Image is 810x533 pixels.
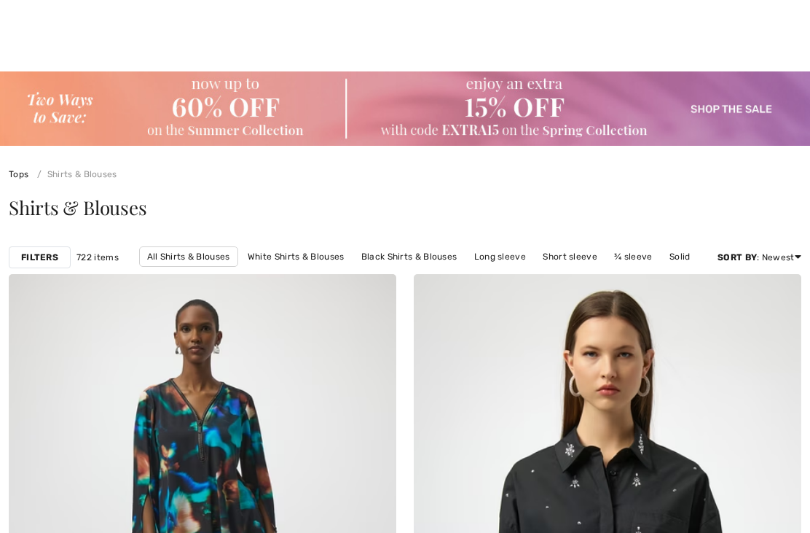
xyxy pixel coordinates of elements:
[717,252,757,262] strong: Sort By
[467,247,533,266] a: Long sleeve
[139,246,238,267] a: All Shirts & Blouses
[354,247,465,266] a: Black Shirts & Blouses
[535,247,605,266] a: Short sleeve
[433,267,565,286] a: [PERSON_NAME] & Blouses
[717,251,801,264] div: : Newest
[9,169,28,179] a: Tops
[76,251,119,264] span: 722 items
[607,247,659,266] a: ¾ sleeve
[240,247,352,266] a: White Shirts & Blouses
[9,195,146,220] span: Shirts & Blouses
[21,251,58,264] strong: Filters
[271,267,430,286] a: [PERSON_NAME] Shirts & Blouses
[662,247,698,266] a: Solid
[31,169,117,179] a: Shirts & Blouses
